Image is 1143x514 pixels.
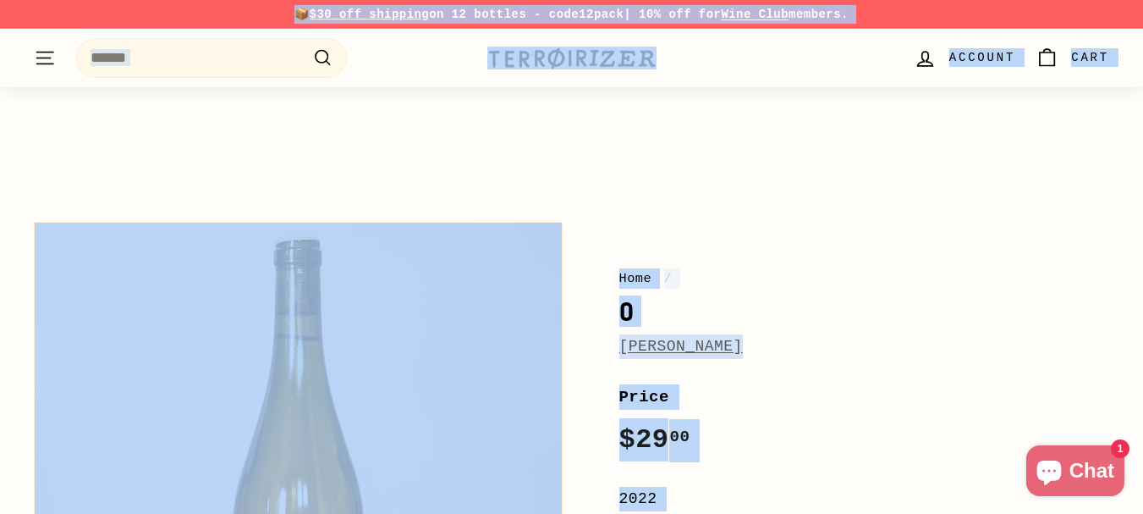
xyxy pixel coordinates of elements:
[619,424,690,456] span: $29
[949,48,1015,67] span: Account
[721,8,789,21] a: Wine Club
[660,271,677,286] span: /
[1071,48,1109,67] span: Cart
[34,5,1109,24] p: 📦 on 12 bottles - code | 10% off for members.
[619,297,1110,326] h1: O
[579,8,624,21] strong: 12pack
[1021,445,1129,500] inbox-online-store-chat: Shopify online store chat
[669,428,690,446] sup: 00
[619,384,1110,410] label: Price
[1025,33,1119,83] a: Cart
[310,8,430,21] span: $30 off shipping
[619,487,1110,511] div: 2022
[904,33,1025,83] a: Account
[619,271,652,286] a: Home
[619,338,743,355] a: [PERSON_NAME]
[619,268,1110,289] nav: breadcrumbs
